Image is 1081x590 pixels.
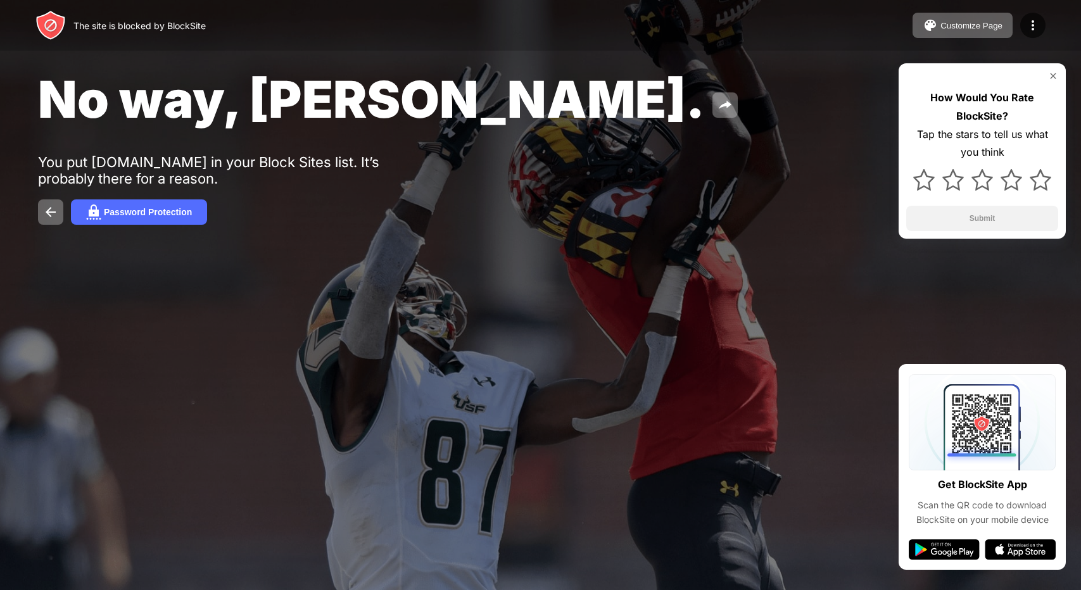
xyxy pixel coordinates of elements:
[906,89,1058,125] div: How Would You Rate BlockSite?
[86,204,101,220] img: password.svg
[43,204,58,220] img: back.svg
[942,169,964,191] img: star.svg
[1048,71,1058,81] img: rate-us-close.svg
[909,374,1056,470] img: qrcode.svg
[971,169,993,191] img: star.svg
[1025,18,1040,33] img: menu-icon.svg
[909,539,980,560] img: google-play.svg
[71,199,207,225] button: Password Protection
[913,169,935,191] img: star.svg
[38,68,705,130] span: No way, [PERSON_NAME].
[906,206,1058,231] button: Submit
[718,97,733,113] img: share.svg
[35,10,66,41] img: header-logo.svg
[909,498,1056,527] div: Scan the QR code to download BlockSite on your mobile device
[38,154,429,187] div: You put [DOMAIN_NAME] in your Block Sites list. It’s probably there for a reason.
[938,475,1027,494] div: Get BlockSite App
[906,125,1058,162] div: Tap the stars to tell us what you think
[104,207,192,217] div: Password Protection
[1001,169,1022,191] img: star.svg
[985,539,1056,560] img: app-store.svg
[940,21,1002,30] div: Customize Page
[923,18,938,33] img: pallet.svg
[913,13,1013,38] button: Customize Page
[1030,169,1051,191] img: star.svg
[73,20,206,31] div: The site is blocked by BlockSite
